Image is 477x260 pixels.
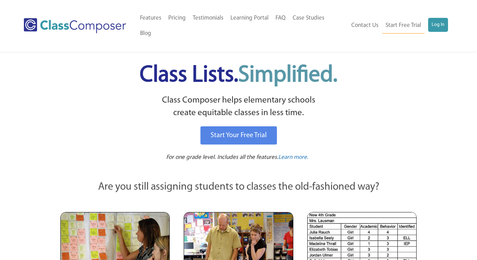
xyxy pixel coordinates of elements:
nav: Header Menu [137,10,346,41]
span: For one grade level. Includes all the features. [166,154,278,160]
a: Log In [428,18,448,32]
span: Start Your Free Trial [211,132,267,139]
a: Learning Portal [227,10,272,26]
a: Case Studies [289,10,328,26]
a: FAQ [272,10,289,26]
a: Start Your Free Trial [200,126,277,145]
a: Testimonials [189,10,227,26]
p: Class Composer helps elementary schools create equitable classes in less time. [59,94,418,120]
a: Pricing [165,10,189,26]
nav: Header Menu [346,18,448,34]
p: Are you still assigning students to classes the old-fashioned way? [60,180,417,195]
img: Class Composer [24,18,126,33]
a: Features [137,10,165,26]
span: Class Lists. [140,64,337,87]
a: Contact Us [348,18,382,33]
span: Simplified. [238,64,337,87]
a: Blog [137,26,155,41]
a: Learn more. [278,153,308,162]
a: Start Free Trial [382,18,425,34]
span: Learn more. [278,154,308,160]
